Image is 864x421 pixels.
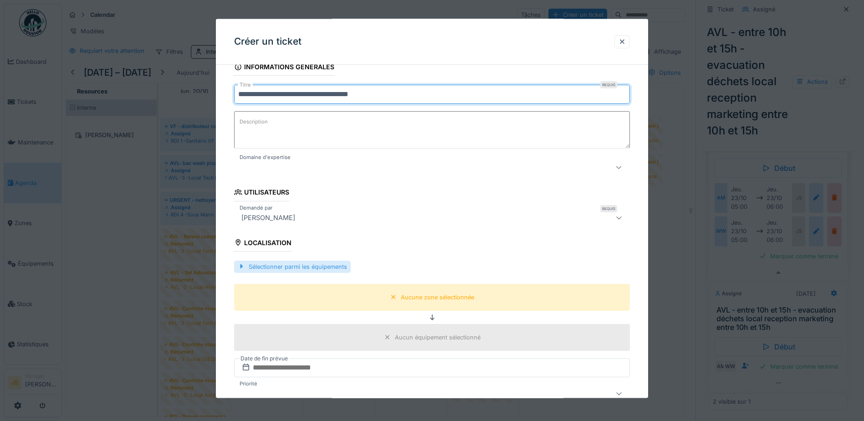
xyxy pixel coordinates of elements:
[238,154,292,161] label: Domaine d'expertise
[401,293,474,301] div: Aucune zone sélectionnée
[234,260,351,272] div: Sélectionner parmi les équipements
[234,36,302,47] h3: Créer un ticket
[234,236,291,251] div: Localisation
[234,60,334,76] div: Informations générales
[600,81,617,88] div: Requis
[240,354,289,364] label: Date de fin prévue
[238,116,270,128] label: Description
[238,204,274,211] label: Demandé par
[234,185,289,201] div: Utilisateurs
[238,212,299,223] div: [PERSON_NAME]
[395,333,481,341] div: Aucun équipement sélectionné
[238,81,253,89] label: Titre
[238,380,259,388] label: Priorité
[600,205,617,212] div: Requis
